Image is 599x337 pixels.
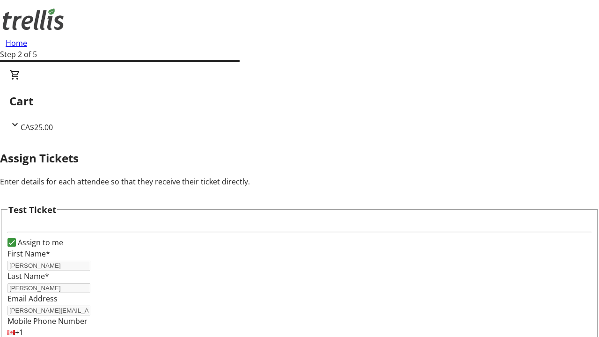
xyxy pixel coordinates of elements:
[8,203,56,216] h3: Test Ticket
[7,293,58,304] label: Email Address
[16,237,63,248] label: Assign to me
[9,69,590,133] div: CartCA$25.00
[21,122,53,132] span: CA$25.00
[7,249,50,259] label: First Name*
[7,316,88,326] label: Mobile Phone Number
[9,93,590,110] h2: Cart
[7,271,49,281] label: Last Name*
